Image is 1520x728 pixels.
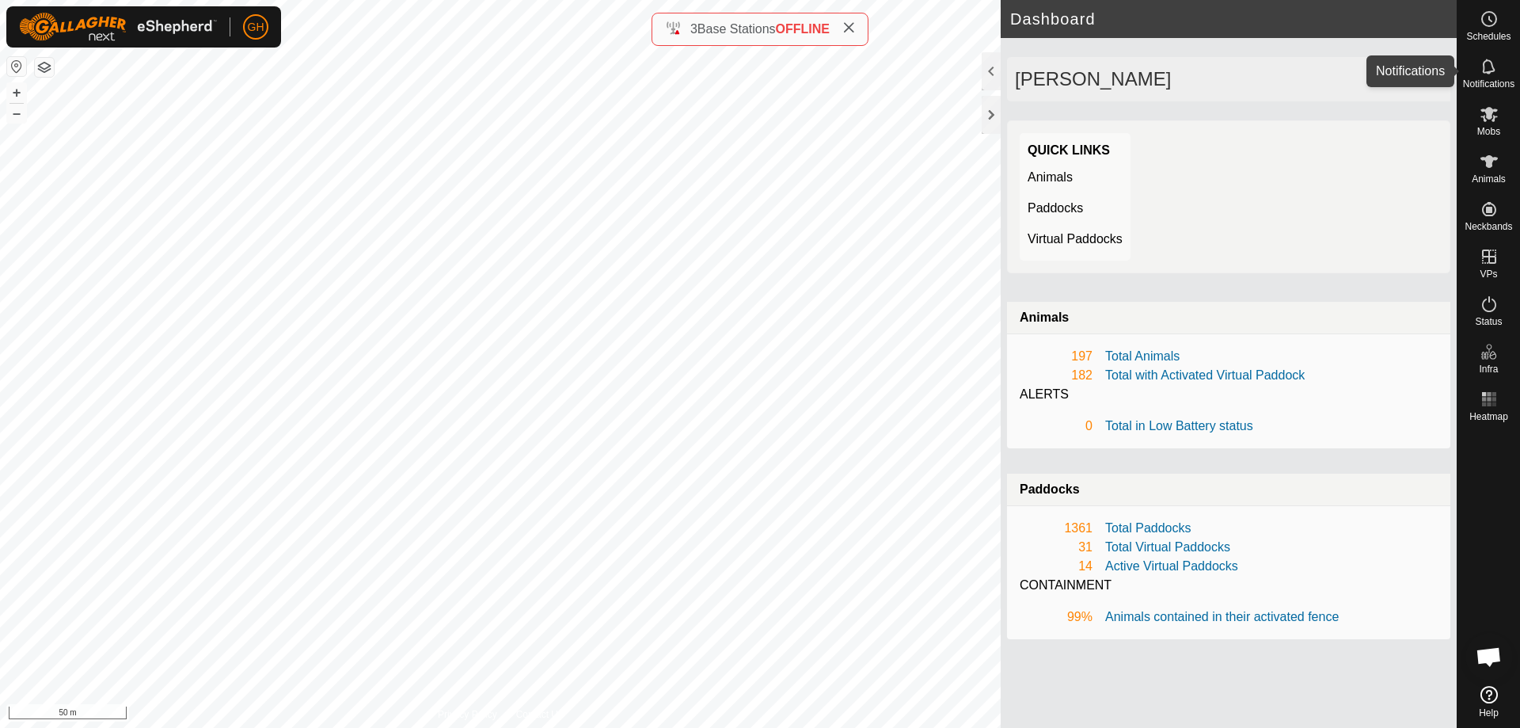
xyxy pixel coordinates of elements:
[1465,222,1512,231] span: Neckbands
[1105,610,1339,623] a: Animals contained in their activated fence
[1105,540,1230,554] a: Total Virtual Paddocks
[1020,519,1092,538] div: 1361
[1020,385,1438,404] div: ALERTS
[1020,538,1092,557] div: 31
[1105,419,1253,433] a: Total in Low Battery status
[1472,174,1506,184] span: Animals
[1480,269,1497,279] span: VPs
[7,83,26,102] button: +
[697,22,776,36] span: Base Stations
[516,707,563,722] a: Contact Us
[19,13,217,41] img: Gallagher Logo
[1028,232,1123,246] a: Virtual Paddocks
[1020,366,1092,385] div: 182
[248,19,264,36] span: GH
[1477,127,1500,136] span: Mobs
[1020,576,1438,595] div: CONTAINMENT
[1105,559,1238,573] a: Active Virtual Paddocks
[1028,143,1110,157] strong: Quick Links
[1020,557,1092,576] div: 14
[1007,57,1450,101] div: [PERSON_NAME]
[776,22,830,36] span: OFFLINE
[1105,349,1180,363] a: Total Animals
[7,104,26,123] button: –
[438,707,497,722] a: Privacy Policy
[1020,608,1092,627] div: 99%
[7,57,26,76] button: Reset Map
[1020,347,1092,366] div: 197
[35,58,54,77] button: Map Layers
[1475,317,1502,326] span: Status
[1020,482,1080,496] strong: Paddocks
[1457,680,1520,724] a: Help
[1028,170,1073,184] a: Animals
[1105,368,1305,382] a: Total with Activated Virtual Paddock
[1469,412,1508,421] span: Heatmap
[1479,708,1499,718] span: Help
[1020,311,1069,324] strong: Animals
[1466,32,1510,41] span: Schedules
[1020,417,1092,436] div: 0
[1010,10,1457,29] h2: Dashboard
[1479,364,1498,374] span: Infra
[1105,521,1191,535] a: Total Paddocks
[690,22,697,36] span: 3
[1465,633,1513,680] div: Open chat
[1463,79,1514,89] span: Notifications
[1028,201,1083,215] a: Paddocks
